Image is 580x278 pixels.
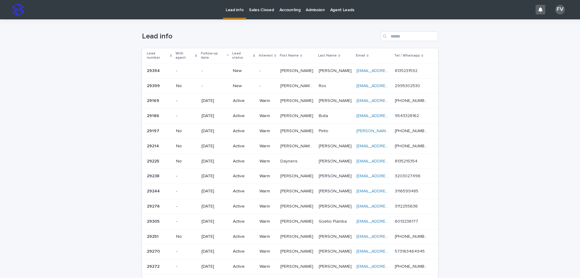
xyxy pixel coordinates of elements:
[142,63,438,78] tr: 2939429394 --New-[PERSON_NAME][PERSON_NAME] [PERSON_NAME][PERSON_NAME] [EMAIL_ADDRESS][DOMAIN_NAM...
[319,263,353,269] p: Yanquen Rodriguez
[280,188,314,194] p: [PERSON_NAME]
[280,233,314,239] p: [PERSON_NAME]
[259,83,275,89] p: -
[319,233,353,239] p: [PERSON_NAME]
[280,97,314,103] p: [PERSON_NAME]
[356,174,425,178] a: [EMAIL_ADDRESS][DOMAIN_NAME]
[259,189,275,194] p: Warm
[233,174,254,179] p: Active
[176,144,196,149] p: No
[356,204,425,208] a: [EMAIL_ADDRESS][DOMAIN_NAME]
[176,98,196,103] p: -
[233,129,254,134] p: Active
[395,127,430,134] p: [PHONE_NUMBER]
[356,52,365,59] p: Email
[395,67,419,74] p: 8135231592
[319,158,353,164] p: [PERSON_NAME]
[318,52,337,59] p: Last Name
[147,218,161,224] p: 29305
[147,97,160,103] p: 29169
[147,50,169,61] p: Lead number
[259,234,275,239] p: Warm
[176,249,196,254] p: -
[142,199,438,214] tr: 2927629276 -[DATE]ActiveWarm[PERSON_NAME][PERSON_NAME] [PERSON_NAME][PERSON_NAME] [EMAIL_ADDRESS]...
[233,83,254,89] p: New
[280,142,315,149] p: [PERSON_NAME][DATE]
[280,67,314,74] p: [PERSON_NAME]
[201,83,228,89] p: -
[176,204,196,209] p: -
[356,264,425,269] a: [EMAIL_ADDRESS][DOMAIN_NAME]
[142,214,438,229] tr: 2930529305 -[DATE]ActiveWarm[PERSON_NAME][PERSON_NAME] Güetio PiambaGüetio Piamba [EMAIL_ADDRESS]...
[201,189,228,194] p: [DATE]
[233,234,254,239] p: Active
[259,52,273,59] p: Interest
[555,5,565,15] div: FV
[201,98,228,103] p: [DATE]
[147,233,160,239] p: 29251
[395,188,420,194] p: 3116599485
[280,203,314,209] p: [PERSON_NAME]
[356,189,425,193] a: [EMAIL_ADDRESS][DOMAIN_NAME]
[176,83,196,89] p: No
[319,127,330,134] p: Pinto
[201,219,228,224] p: [DATE]
[356,69,425,73] a: [EMAIL_ADDRESS][DOMAIN_NAME]
[147,82,161,89] p: 29399
[142,169,438,184] tr: 2923829238 -[DATE]ActiveWarm[PERSON_NAME][PERSON_NAME] [PERSON_NAME][PERSON_NAME] [EMAIL_ADDRESS]...
[142,139,438,154] tr: 2921429214 No[DATE]ActiveWarm[PERSON_NAME][DATE][PERSON_NAME][DATE] [PERSON_NAME][PERSON_NAME] [E...
[319,97,353,103] p: [PERSON_NAME]
[280,127,314,134] p: [PERSON_NAME]
[259,174,275,179] p: Warm
[142,229,438,244] tr: 2925129251 No[DATE]ActiveWarm[PERSON_NAME][PERSON_NAME] [PERSON_NAME][PERSON_NAME] [EMAIL_ADDRESS...
[142,93,438,109] tr: 2916929169 -[DATE]ActiveWarm[PERSON_NAME][PERSON_NAME] [PERSON_NAME][PERSON_NAME] [EMAIL_ADDRESS]...
[280,112,314,119] p: [PERSON_NAME]
[356,234,425,239] a: [EMAIL_ADDRESS][DOMAIN_NAME]
[142,244,438,259] tr: 2927029270 -[DATE]ActiveWarm[PERSON_NAME][PERSON_NAME] [PERSON_NAME][PERSON_NAME] [EMAIL_ADDRESS]...
[201,264,228,269] p: [DATE]
[259,129,275,134] p: Warm
[319,203,353,209] p: [PERSON_NAME]
[147,127,160,134] p: 29197
[319,188,353,194] p: [PERSON_NAME]
[280,218,314,224] p: [PERSON_NAME]
[356,219,425,224] a: [EMAIL_ADDRESS][DOMAIN_NAME]
[147,142,160,149] p: 29214
[233,98,254,103] p: Active
[147,112,160,119] p: 29186
[259,264,275,269] p: Warm
[395,218,419,224] p: 6013236177
[201,144,228,149] p: [DATE]
[233,204,254,209] p: Active
[395,248,426,254] p: 573163464945
[381,31,438,41] div: Search
[233,189,254,194] p: Active
[201,159,228,164] p: [DATE]
[319,67,353,74] p: [PERSON_NAME]
[280,263,314,269] p: [PERSON_NAME]
[395,112,420,119] p: 9543328162
[395,97,430,103] p: [PHONE_NUMBER]
[142,32,378,41] h1: Lead info
[395,172,422,179] p: 3203027496
[356,99,425,103] a: [EMAIL_ADDRESS][DOMAIN_NAME]
[147,67,161,74] p: 29394
[233,219,254,224] p: Active
[147,188,161,194] p: 29244
[176,68,196,74] p: -
[233,113,254,119] p: Active
[176,219,196,224] p: -
[259,68,275,74] p: -
[395,142,430,149] p: [PHONE_NUMBER]
[201,113,228,119] p: [DATE]
[147,203,161,209] p: 29276
[259,249,275,254] p: Warm
[201,249,228,254] p: [DATE]
[233,249,254,254] p: Active
[319,142,353,149] p: [PERSON_NAME]
[395,233,430,239] p: [PHONE_NUMBER]
[356,159,425,163] a: [EMAIL_ADDRESS][DOMAIN_NAME]
[319,172,353,179] p: [PERSON_NAME]
[201,68,228,74] p: -
[176,50,194,61] p: With agent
